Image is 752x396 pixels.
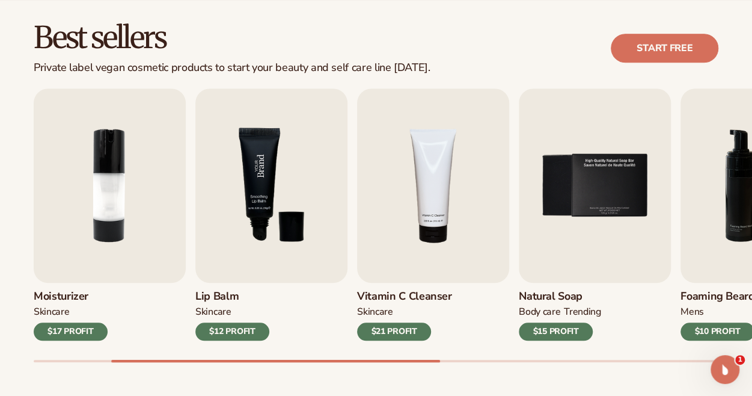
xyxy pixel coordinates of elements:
div: SKINCARE [195,306,231,318]
span: 1 [735,355,745,365]
div: TRENDING [564,306,601,318]
a: Start free [611,34,718,63]
div: $15 PROFIT [519,323,593,341]
h3: Vitamin C Cleanser [357,290,452,303]
img: Shopify Image 7 [195,88,347,283]
div: Private label vegan cosmetic products to start your beauty and self care line [DATE]. [34,61,430,75]
h2: Best sellers [34,22,430,54]
a: 3 / 9 [195,88,347,341]
div: Skincare [357,306,393,318]
h3: Lip Balm [195,290,269,303]
div: mens [680,306,704,318]
iframe: Intercom live chat [711,355,739,384]
div: $12 PROFIT [195,323,269,341]
div: SKINCARE [34,306,69,318]
a: 2 / 9 [34,88,186,341]
a: 4 / 9 [357,88,509,341]
div: $17 PROFIT [34,323,108,341]
a: 5 / 9 [519,88,671,341]
h3: Natural Soap [519,290,601,303]
div: $21 PROFIT [357,323,431,341]
div: BODY Care [519,306,560,318]
h3: Moisturizer [34,290,108,303]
